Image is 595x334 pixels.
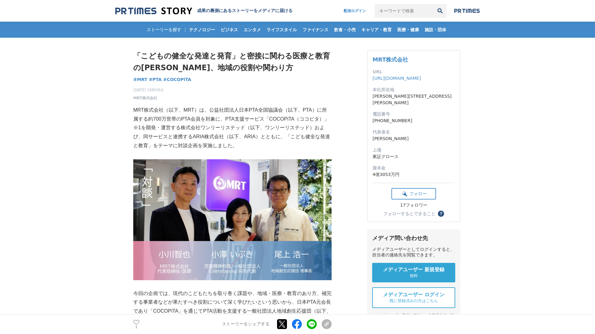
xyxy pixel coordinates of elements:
span: ファイナンス [300,27,331,32]
dd: [PERSON_NAME] [372,135,455,142]
a: ライフスタイル [264,22,299,38]
img: prtimes [454,8,480,13]
h1: 「こどもの健全な発達と発育」と密接に関わる医療と教育の[PERSON_NAME]、地域の役割や関わり方 [133,50,332,74]
span: #MRT [133,77,147,82]
span: 施設・団体 [422,27,449,32]
dt: 本社所在地 [372,87,455,93]
a: ファイナンス [300,22,331,38]
a: メディアユーザー ログイン 既に登録済みの方はこちら [372,287,455,308]
span: ライフスタイル [264,27,299,32]
span: ビジネス [218,27,240,32]
dt: 代表者名 [372,129,455,135]
a: #COCOPiTA [163,76,191,83]
a: MRT株式会社 [133,95,157,101]
dd: 東証グロース [372,153,455,160]
span: ？ [439,212,443,216]
input: キーワードで検索 [375,4,433,18]
span: 既に登録済みの方はこちら [390,298,438,304]
p: MRT株式会社（以下、MRT）は、公益社団法人日本PTA全国協議会（以下、PTA）に所属する約700万世帯のPTA会員を対象に、PTA支援サービス「COCOPiTA（ココピタ）」※1を開発・運営... [133,106,332,150]
button: 検索 [433,4,447,18]
dt: 資本金 [372,165,455,171]
dd: 4億3053万円 [372,171,455,178]
a: 配信ログイン [337,4,372,18]
a: #PTA [149,76,161,83]
a: メディアユーザー 新規登録 無料 [372,263,455,282]
dd: [PHONE_NUMBER] [372,118,455,124]
a: 成果の裏側にあるストーリーをメディアに届ける 成果の裏側にあるストーリーをメディアに届ける [115,7,293,15]
div: メディアユーザーとしてログインすると、担当者の連絡先を閲覧できます。 [372,247,455,258]
a: 医療・健康 [395,22,421,38]
button: ？ [438,211,444,217]
dt: URL [372,69,455,75]
a: 飲食・小売 [332,22,358,38]
p: ストーリーをシェアする [222,322,270,327]
a: ビジネス [218,22,240,38]
div: メディア問い合わせ先 [372,234,455,242]
a: #MRT [133,76,147,83]
button: フォロー [391,188,436,199]
span: エンタメ [241,27,263,32]
dt: 上場 [372,147,455,153]
img: thumbnail_c016afb0-a3fc-11f0-9f5b-035ce1f67d4d.png [133,159,332,280]
div: 17フォロワー [391,203,436,208]
span: メディアユーザー ログイン [383,292,444,298]
span: #COCOPiTA [163,77,191,82]
a: 施設・団体 [422,22,449,38]
span: 無料 [410,273,418,279]
p: 1 [133,326,139,329]
a: [URL][DOMAIN_NAME] [372,76,421,81]
span: メディアユーザー 新規登録 [383,267,444,273]
a: テクノロジー [187,22,218,38]
img: 成果の裏側にあるストーリーをメディアに届ける [115,7,192,15]
dt: 電話番号 [372,111,455,118]
span: 医療・健康 [395,27,421,32]
h2: 成果の裏側にあるストーリーをメディアに届ける [197,8,293,14]
span: キャリア・教育 [359,27,394,32]
a: MRT株式会社 [372,56,408,63]
span: #PTA [149,77,161,82]
dd: [PERSON_NAME][STREET_ADDRESS][PERSON_NAME] [372,93,455,106]
div: フォローするとできること [383,212,435,216]
a: キャリア・教育 [359,22,394,38]
span: [DATE] 16時30分 [133,87,164,93]
span: テクノロジー [187,27,218,32]
span: 飲食・小売 [332,27,358,32]
a: エンタメ [241,22,263,38]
